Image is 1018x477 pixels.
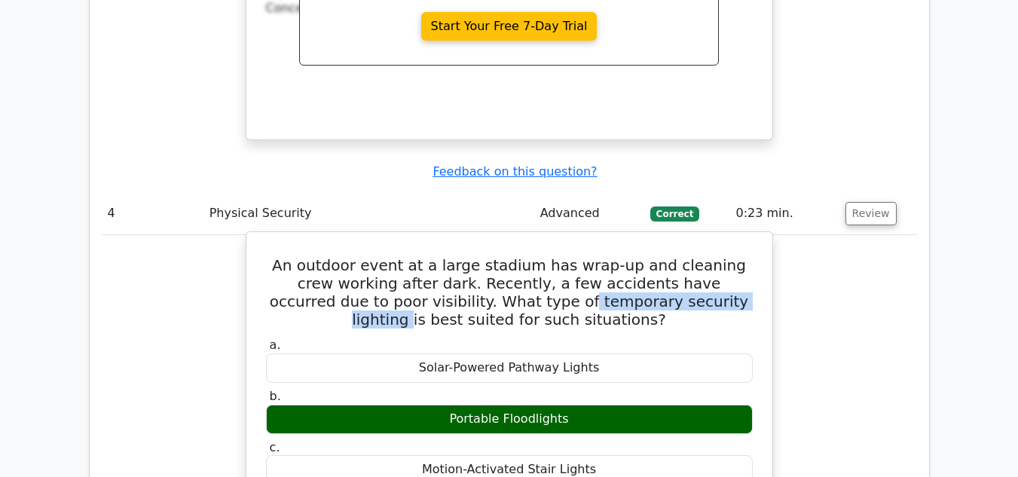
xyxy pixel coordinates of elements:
span: a. [270,338,281,352]
a: Feedback on this question? [433,164,597,179]
td: 4 [102,192,203,235]
div: Portable Floodlights [266,405,753,434]
span: Correct [650,206,699,222]
td: Advanced [534,192,644,235]
span: c. [270,440,280,454]
h5: An outdoor event at a large stadium has wrap-up and cleaning crew working after dark. Recently, a... [264,256,754,329]
td: 0:23 min. [730,192,839,235]
button: Review [845,202,897,225]
a: Start Your Free 7-Day Trial [421,12,598,41]
td: Physical Security [203,192,534,235]
div: Concept: [266,1,753,17]
div: Solar-Powered Pathway Lights [266,353,753,383]
span: b. [270,389,281,403]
